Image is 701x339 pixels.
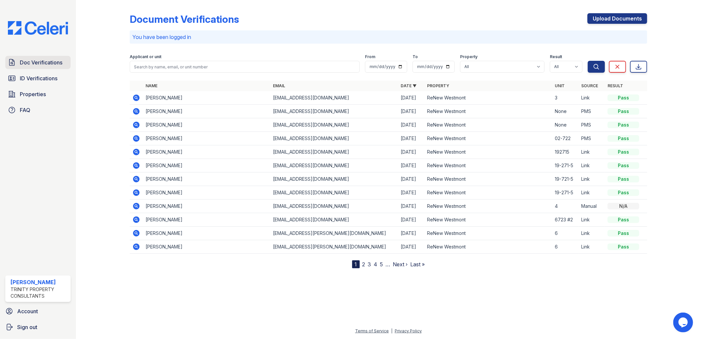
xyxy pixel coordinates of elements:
a: Date ▼ [401,83,417,88]
td: [DATE] [398,118,424,132]
span: … [386,260,390,268]
td: ReNew Westmont [424,145,552,159]
td: [PERSON_NAME] [143,227,271,240]
td: 192715 [552,145,579,159]
a: Source [581,83,598,88]
td: ReNew Westmont [424,159,552,172]
td: [DATE] [398,91,424,105]
td: [DATE] [398,240,424,254]
a: Doc Verifications [5,56,71,69]
td: 19-721-5 [552,172,579,186]
td: [EMAIL_ADDRESS][DOMAIN_NAME] [271,172,398,186]
label: Property [460,54,478,59]
td: 6723 #2 [552,213,579,227]
div: Pass [608,244,639,250]
div: Document Verifications [130,13,239,25]
a: Next › [393,261,408,268]
span: Properties [20,90,46,98]
iframe: chat widget [673,313,694,332]
div: Pass [608,149,639,155]
td: [EMAIL_ADDRESS][DOMAIN_NAME] [271,186,398,200]
div: Pass [608,108,639,115]
a: Last » [411,261,425,268]
td: ReNew Westmont [424,186,552,200]
td: [PERSON_NAME] [143,200,271,213]
td: [EMAIL_ADDRESS][DOMAIN_NAME] [271,200,398,213]
td: ReNew Westmont [424,240,552,254]
td: PMS [579,132,605,145]
td: 19-271-5 [552,159,579,172]
td: Link [579,227,605,240]
a: FAQ [5,103,71,117]
td: [EMAIL_ADDRESS][DOMAIN_NAME] [271,91,398,105]
td: [DATE] [398,132,424,145]
a: Email [273,83,285,88]
a: Property [427,83,449,88]
div: Pass [608,189,639,196]
div: | [391,328,392,333]
span: FAQ [20,106,30,114]
td: PMS [579,105,605,118]
td: [PERSON_NAME] [143,240,271,254]
span: Sign out [17,323,37,331]
td: 3 [552,91,579,105]
td: [DATE] [398,213,424,227]
td: [EMAIL_ADDRESS][PERSON_NAME][DOMAIN_NAME] [271,240,398,254]
td: Link [579,172,605,186]
td: [DATE] [398,186,424,200]
td: [EMAIL_ADDRESS][DOMAIN_NAME] [271,213,398,227]
td: [PERSON_NAME] [143,145,271,159]
td: [EMAIL_ADDRESS][PERSON_NAME][DOMAIN_NAME] [271,227,398,240]
td: Link [579,91,605,105]
td: Link [579,240,605,254]
td: [PERSON_NAME] [143,186,271,200]
div: Pass [608,135,639,142]
td: [EMAIL_ADDRESS][DOMAIN_NAME] [271,145,398,159]
td: [EMAIL_ADDRESS][DOMAIN_NAME] [271,159,398,172]
a: 5 [380,261,383,268]
a: Privacy Policy [395,328,422,333]
div: Trinity Property Consultants [11,286,68,299]
td: [PERSON_NAME] [143,105,271,118]
td: 19-271-5 [552,186,579,200]
label: To [413,54,418,59]
span: Doc Verifications [20,58,62,66]
td: ReNew Westmont [424,132,552,145]
td: [PERSON_NAME] [143,213,271,227]
a: Sign out [3,320,73,334]
td: 6 [552,227,579,240]
a: Terms of Service [355,328,389,333]
td: [EMAIL_ADDRESS][DOMAIN_NAME] [271,105,398,118]
td: PMS [579,118,605,132]
a: Properties [5,88,71,101]
td: [PERSON_NAME] [143,159,271,172]
td: [PERSON_NAME] [143,91,271,105]
td: Link [579,213,605,227]
td: ReNew Westmont [424,200,552,213]
td: [EMAIL_ADDRESS][DOMAIN_NAME] [271,118,398,132]
td: None [552,118,579,132]
td: [EMAIL_ADDRESS][DOMAIN_NAME] [271,132,398,145]
td: Manual [579,200,605,213]
div: Pass [608,216,639,223]
label: Applicant or unit [130,54,161,59]
a: Result [608,83,623,88]
img: CE_Logo_Blue-a8612792a0a2168367f1c8372b55b34899dd931a85d93a1a3d3e32e68fde9ad4.png [3,21,73,35]
div: [PERSON_NAME] [11,278,68,286]
div: Pass [608,94,639,101]
td: [DATE] [398,145,424,159]
td: ReNew Westmont [424,91,552,105]
a: 4 [374,261,378,268]
td: ReNew Westmont [424,118,552,132]
td: [DATE] [398,172,424,186]
a: 3 [368,261,371,268]
td: [DATE] [398,200,424,213]
a: Account [3,305,73,318]
span: Account [17,307,38,315]
div: N/A [608,203,639,209]
td: ReNew Westmont [424,172,552,186]
span: ID Verifications [20,74,57,82]
td: 6 [552,240,579,254]
div: Pass [608,176,639,182]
